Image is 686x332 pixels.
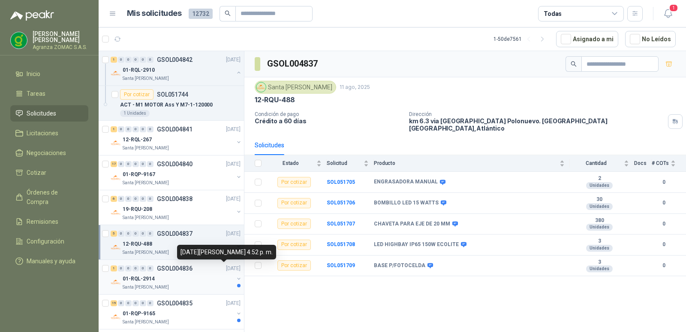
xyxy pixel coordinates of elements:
[123,310,155,318] p: 01-RQP-9165
[267,160,315,166] span: Estado
[10,253,88,269] a: Manuales y ayuda
[125,196,132,202] div: 0
[27,89,45,98] span: Tareas
[625,31,676,47] button: No Leídos
[327,160,362,166] span: Solicitud
[327,221,355,227] a: SOL051707
[374,200,439,207] b: BOMBILLO LED 15 WATTS
[123,66,155,74] p: 01-RQL-2910
[111,312,121,322] img: Company Logo
[120,110,150,117] div: 1 Unidades
[586,203,613,210] div: Unidades
[327,179,355,185] a: SOL051705
[652,155,686,172] th: # COTs
[140,57,146,63] div: 0
[157,300,193,306] p: GSOL004835
[10,213,88,230] a: Remisiones
[226,160,241,168] p: [DATE]
[570,196,629,203] b: 30
[147,57,153,63] div: 0
[27,237,64,246] span: Configuración
[374,262,425,269] b: BASE P/FOTOCELDA
[118,126,124,132] div: 0
[327,200,355,206] b: SOL051706
[255,111,402,117] p: Condición de pago
[157,57,193,63] p: GSOL004842
[27,256,75,266] span: Manuales y ayuda
[111,277,121,287] img: Company Logo
[123,319,169,326] p: Santa [PERSON_NAME]
[277,260,311,271] div: Por cotizar
[570,175,629,182] b: 2
[267,57,319,70] h3: GSOL004837
[27,168,46,177] span: Cotizar
[123,214,169,221] p: Santa [PERSON_NAME]
[157,196,193,202] p: GSOL004838
[255,117,402,125] p: Crédito a 60 días
[570,238,629,245] b: 3
[132,161,139,167] div: 0
[652,262,676,270] b: 0
[33,31,88,43] p: [PERSON_NAME] [PERSON_NAME]
[157,265,193,271] p: GSOL004836
[123,205,152,213] p: 19-RQU-208
[111,126,117,132] div: 1
[125,231,132,237] div: 0
[118,265,124,271] div: 0
[111,228,242,256] a: 5 0 0 0 0 0 GSOL004837[DATE] Company Logo12-RQU-488Santa [PERSON_NAME]
[256,82,266,92] img: Company Logo
[140,161,146,167] div: 0
[132,231,139,237] div: 0
[340,83,370,91] p: 11 ago, 2025
[147,196,153,202] div: 0
[147,126,153,132] div: 0
[140,196,146,202] div: 0
[27,69,40,79] span: Inicio
[660,6,676,21] button: 1
[132,265,139,271] div: 0
[255,140,284,150] div: Solicitudes
[10,125,88,141] a: Licitaciones
[120,101,213,109] p: ACT - M1 MOTOR Ass Y M7-1-120000
[111,231,117,237] div: 5
[226,299,241,308] p: [DATE]
[111,298,242,326] a: 19 0 0 0 0 0 GSOL004835[DATE] Company Logo01-RQP-9165Santa [PERSON_NAME]
[327,241,355,247] a: SOL051708
[10,164,88,181] a: Cotizar
[147,265,153,271] div: 0
[123,145,169,152] p: Santa [PERSON_NAME]
[132,196,139,202] div: 0
[255,81,336,94] div: Santa [PERSON_NAME]
[118,161,124,167] div: 0
[118,300,124,306] div: 0
[120,89,153,100] div: Por cotizar
[570,160,622,166] span: Cantidad
[374,221,450,228] b: CHAVETA PARA EJE DE 20 MM
[123,284,169,291] p: Santa [PERSON_NAME]
[586,265,613,272] div: Unidades
[327,262,355,268] a: SOL051709
[147,161,153,167] div: 0
[140,265,146,271] div: 0
[10,184,88,210] a: Órdenes de Compra
[111,263,242,291] a: 1 0 0 0 0 0 GSOL004836[DATE] Company Logo01-RQL-2914Santa [PERSON_NAME]
[111,242,121,253] img: Company Logo
[140,300,146,306] div: 0
[634,155,652,172] th: Docs
[157,231,193,237] p: GSOL004837
[556,31,618,47] button: Asignado a mi
[125,126,132,132] div: 0
[140,231,146,237] div: 0
[570,217,629,224] b: 380
[123,249,169,256] p: Santa [PERSON_NAME]
[123,180,169,186] p: Santa [PERSON_NAME]
[118,57,124,63] div: 0
[111,55,242,82] a: 1 0 0 0 0 0 GSOL004842[DATE] Company Logo01-RQL-2910Santa [PERSON_NAME]
[99,86,244,121] a: Por cotizarSOL051744ACT - M1 MOTOR Ass Y M7-1-1200001 Unidades
[586,245,613,252] div: Unidades
[10,85,88,102] a: Tareas
[125,57,132,63] div: 0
